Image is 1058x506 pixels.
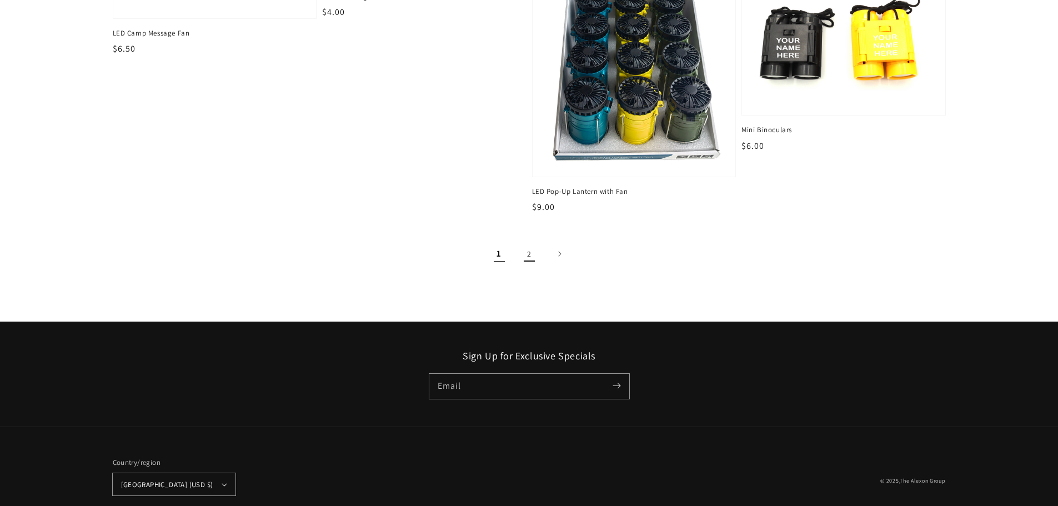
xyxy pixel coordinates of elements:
span: $4.00 [322,6,345,18]
button: Subscribe [605,374,629,398]
span: $6.50 [113,43,136,54]
a: Next page [547,242,571,266]
a: The Alexon Group [900,477,945,484]
span: $6.00 [741,140,764,152]
h2: Sign Up for Exclusive Specials [113,349,946,362]
h2: Country/region [113,457,235,468]
button: [GEOGRAPHIC_DATA] (USD $) [113,473,235,495]
span: Mini Binoculars [741,125,946,135]
span: $9.00 [532,201,555,213]
span: LED Pop-Up Lantern with Fan [532,187,736,197]
span: Page 1 [487,242,512,266]
span: LED Camp Message Fan [113,28,317,38]
a: Page 2 [517,242,541,266]
small: © 2025, [880,477,945,484]
nav: Pagination [113,242,946,266]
